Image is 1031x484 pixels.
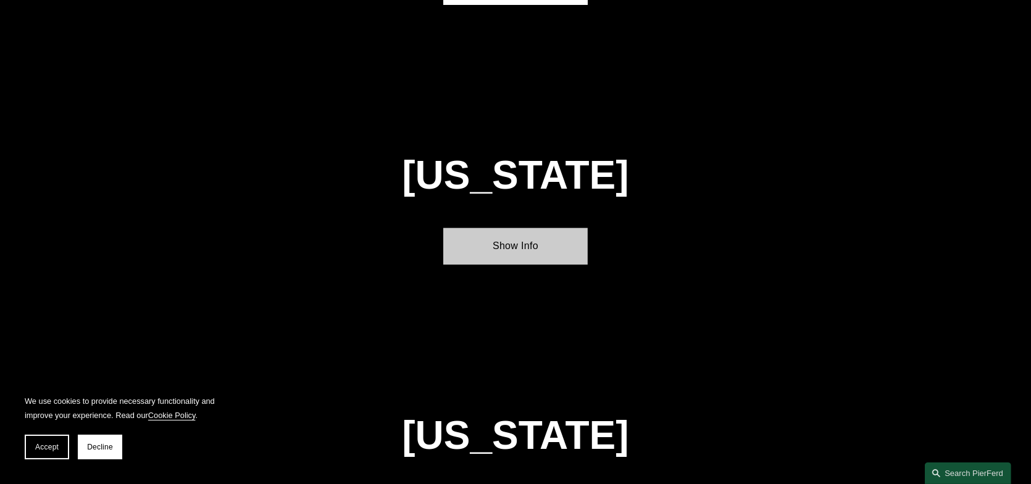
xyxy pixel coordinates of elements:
[25,394,222,422] p: We use cookies to provide necessary functionality and improve your experience. Read our .
[35,443,59,451] span: Accept
[12,382,235,472] section: Cookie banner
[335,413,695,458] h1: [US_STATE]
[443,228,587,265] a: Show Info
[25,435,69,459] button: Accept
[925,462,1011,484] a: Search this site
[335,153,695,198] h1: [US_STATE]
[148,411,196,420] a: Cookie Policy
[78,435,122,459] button: Decline
[87,443,113,451] span: Decline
